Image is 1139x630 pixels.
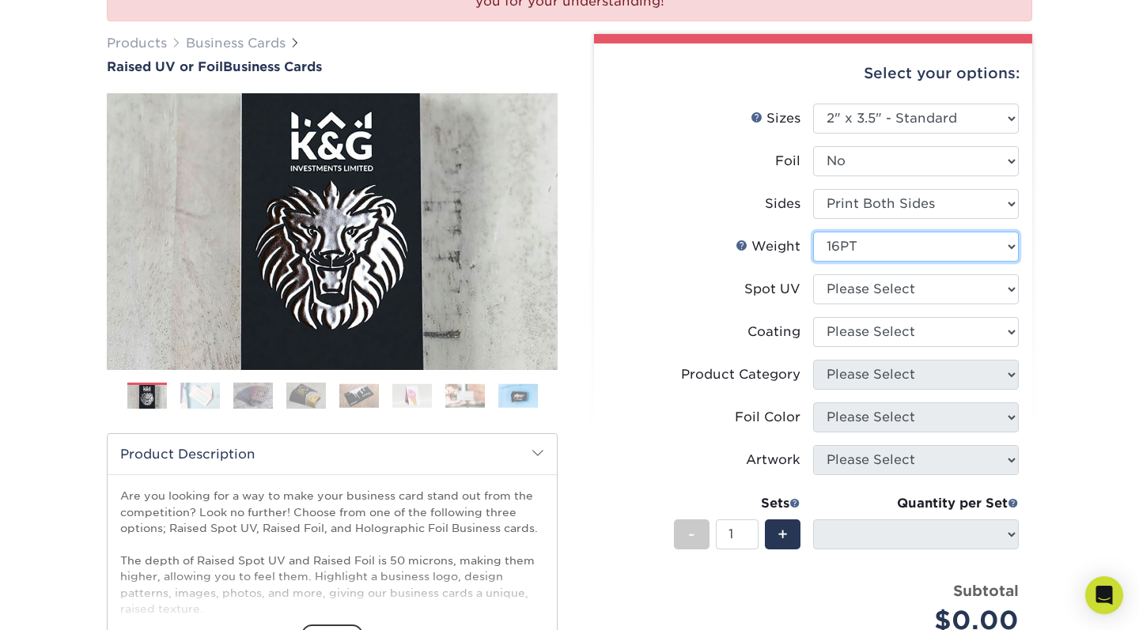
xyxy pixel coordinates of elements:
h2: Product Description [108,434,557,474]
div: Spot UV [744,280,800,299]
div: Select your options: [607,43,1020,104]
img: Business Cards 02 [180,382,220,409]
span: Raised UV or Foil [107,59,223,74]
img: Business Cards 03 [233,382,273,409]
div: Foil Color [735,408,800,427]
div: Coating [747,323,800,341]
img: Business Cards 04 [286,382,326,409]
a: Products [107,36,167,51]
div: Quantity per Set [813,494,1019,513]
img: Raised UV or Foil 01 [107,6,558,457]
img: Business Cards 08 [498,383,538,408]
div: Foil [775,152,800,171]
a: Raised UV or FoilBusiness Cards [107,59,558,74]
div: Weight [736,237,800,256]
img: Business Cards 06 [392,383,432,408]
img: Business Cards 07 [445,383,485,408]
div: Sides [765,194,800,213]
a: Business Cards [186,36,286,51]
div: Artwork [746,451,800,470]
h1: Business Cards [107,59,558,74]
div: Sets [674,494,800,513]
div: Product Category [681,365,800,384]
iframe: Google Customer Reviews [4,582,134,624]
span: - [688,522,695,546]
strong: Subtotal [953,582,1019,599]
span: + [778,522,788,546]
img: Business Cards 01 [127,377,167,417]
div: Open Intercom Messenger [1085,576,1123,614]
div: Sizes [751,109,800,128]
img: Business Cards 05 [339,383,379,408]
